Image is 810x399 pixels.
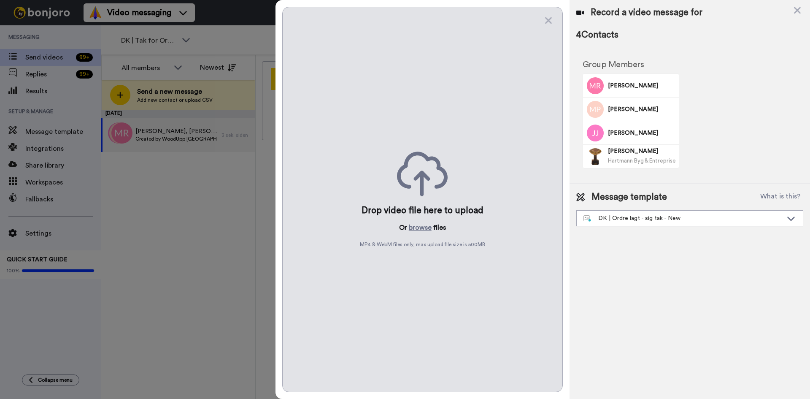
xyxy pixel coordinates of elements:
[587,101,604,118] img: Image of Martin Pedersen
[583,60,679,69] h2: Group Members
[608,147,676,155] span: [PERSON_NAME]
[608,158,676,163] span: Hartmann Byg & Entreprise
[758,191,803,204] button: What is this?
[583,215,591,222] img: nextgen-template.svg
[587,148,604,165] img: Image of Morten Hartmann
[360,241,485,248] span: MP4 & WebM files only, max upload file size is 500 MB
[608,129,676,137] span: [PERSON_NAME]
[583,214,783,223] div: DK | Ordre lagt - sig tak - New
[591,191,667,204] span: Message template
[399,223,446,233] p: Or files
[608,81,676,90] span: [PERSON_NAME]
[608,105,676,114] span: [PERSON_NAME]
[587,77,604,94] img: Image of Marie Rømer
[362,205,483,217] div: Drop video file here to upload
[409,223,432,233] button: browse
[587,125,604,141] img: Image of Jens Jørgensen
